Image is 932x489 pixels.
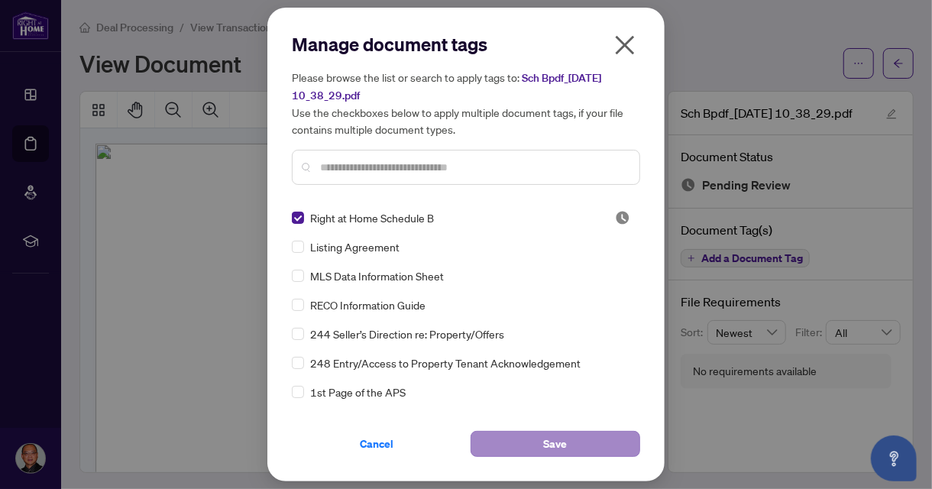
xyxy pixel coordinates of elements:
[615,210,630,225] span: Pending Review
[471,431,640,457] button: Save
[310,238,400,255] span: Listing Agreement
[544,432,568,456] span: Save
[310,209,434,226] span: Right at Home Schedule B
[310,355,581,371] span: 248 Entry/Access to Property Tenant Acknowledgement
[292,69,640,138] h5: Please browse the list or search to apply tags to: Use the checkboxes below to apply multiple doc...
[310,296,426,313] span: RECO Information Guide
[613,33,637,57] span: close
[310,325,504,342] span: 244 Seller’s Direction re: Property/Offers
[360,432,393,456] span: Cancel
[292,32,640,57] h2: Manage document tags
[292,431,461,457] button: Cancel
[310,384,406,400] span: 1st Page of the APS
[871,436,917,481] button: Open asap
[310,267,444,284] span: MLS Data Information Sheet
[615,210,630,225] img: status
